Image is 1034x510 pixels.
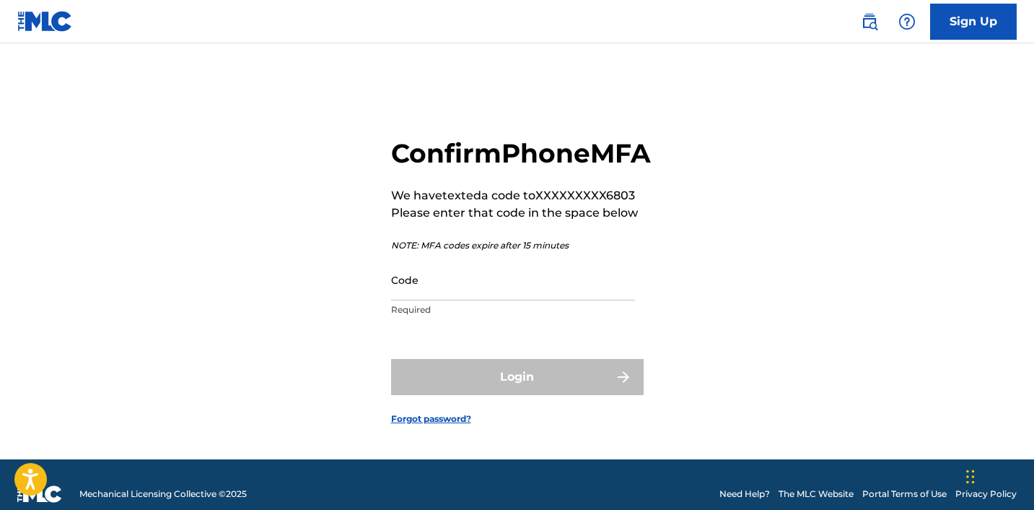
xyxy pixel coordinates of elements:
[391,137,651,170] h2: Confirm Phone MFA
[955,488,1017,501] a: Privacy Policy
[966,455,975,498] div: Drag
[893,7,921,36] div: Help
[779,488,854,501] a: The MLC Website
[898,13,916,30] img: help
[391,239,651,252] p: NOTE: MFA codes expire after 15 minutes
[391,187,651,204] p: We have texted a code to XXXXXXXXX6803
[930,4,1017,40] a: Sign Up
[855,7,884,36] a: Public Search
[79,488,247,501] span: Mechanical Licensing Collective © 2025
[391,412,471,425] a: Forgot password?
[962,441,1034,510] iframe: Chat Widget
[862,488,947,501] a: Portal Terms of Use
[391,303,635,316] p: Required
[17,11,73,32] img: MLC Logo
[719,488,770,501] a: Need Help?
[861,13,878,30] img: search
[391,204,651,222] p: Please enter that code in the space below
[17,485,62,503] img: logo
